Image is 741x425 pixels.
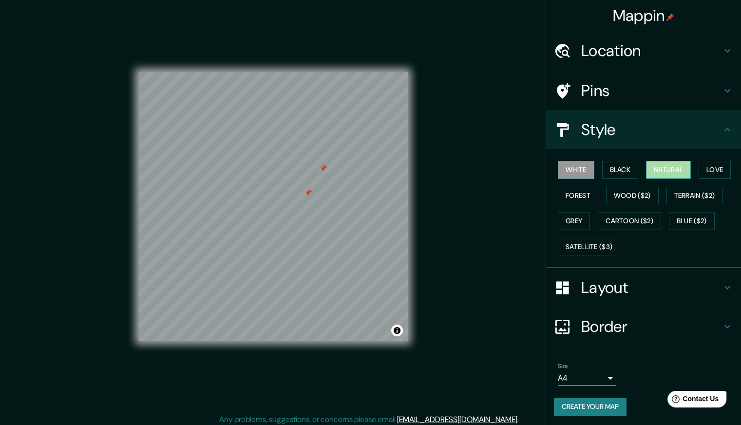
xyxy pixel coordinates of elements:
div: Pins [546,71,741,110]
h4: Layout [581,278,722,297]
button: Create your map [554,398,627,416]
button: Cartoon ($2) [598,212,661,230]
img: pin-icon.png [666,13,674,21]
canvas: Map [139,72,408,341]
h4: Mappin [613,6,675,25]
div: Style [546,110,741,149]
div: Layout [546,268,741,307]
button: Toggle attribution [391,325,403,336]
button: Natural [646,161,691,179]
button: Grey [558,212,590,230]
button: Forest [558,187,598,205]
button: Terrain ($2) [666,187,723,205]
div: Border [546,307,741,346]
h4: Style [581,120,722,139]
button: Blue ($2) [669,212,715,230]
h4: Pins [581,81,722,100]
button: White [558,161,594,179]
button: Black [602,161,639,179]
button: Love [699,161,731,179]
h4: Location [581,41,722,60]
button: Satellite ($3) [558,238,620,256]
iframe: Help widget launcher [654,387,730,414]
button: Wood ($2) [606,187,659,205]
div: A4 [558,370,616,386]
div: Location [546,31,741,70]
label: Size [558,362,568,370]
a: [EMAIL_ADDRESS][DOMAIN_NAME] [397,414,517,425]
h4: Border [581,317,722,336]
